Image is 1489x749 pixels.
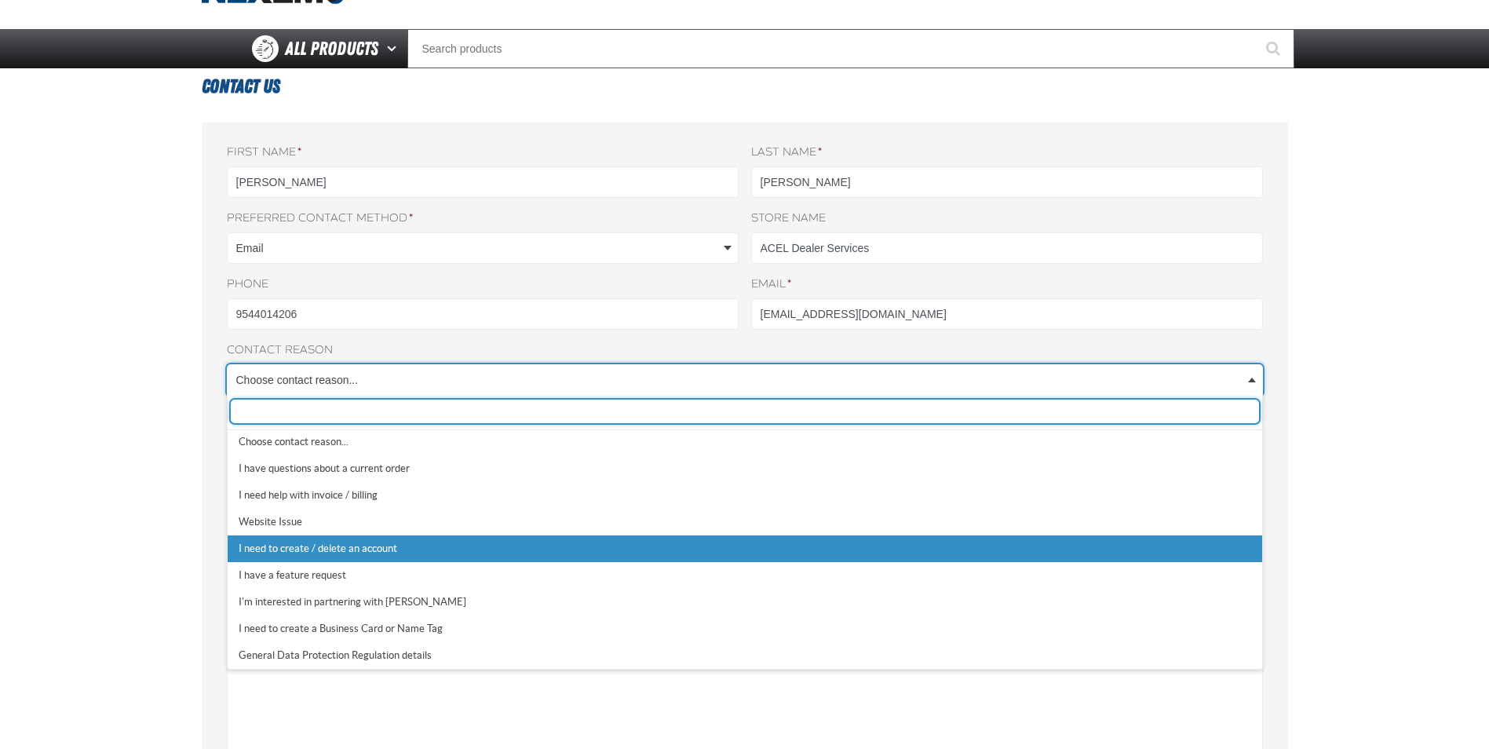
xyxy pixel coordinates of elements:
[228,429,1262,455] div: Choose contact reason...
[228,589,1262,616] div: I'm interested in partnering with [PERSON_NAME]
[231,400,1259,423] input: Search field
[228,482,1262,509] div: I need help with invoice / billing
[228,562,1262,589] div: I have a feature request
[228,455,1262,482] div: I have questions about a current order
[228,535,1262,562] div: I need to create / delete an account
[228,616,1262,642] div: I need to create a Business Card or Name Tag
[228,642,1262,669] div: General Data Protection Regulation details
[228,509,1262,535] div: Website Issue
